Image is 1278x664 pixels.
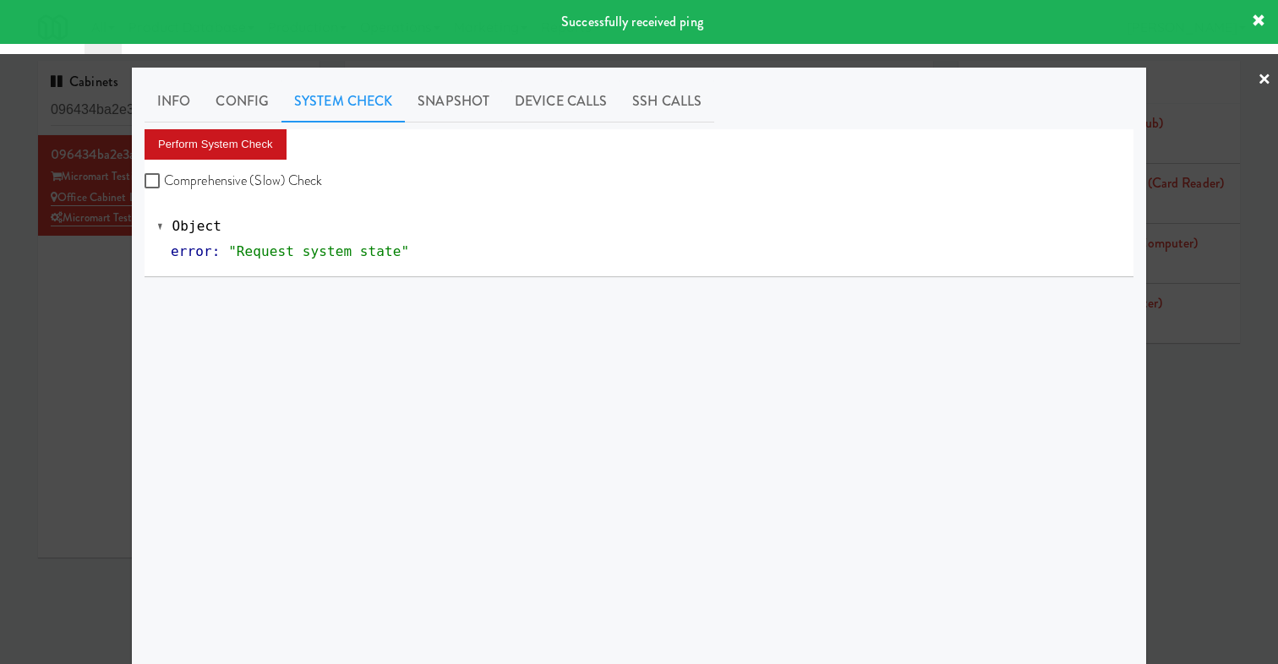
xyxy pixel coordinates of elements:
a: SSH Calls [620,80,714,122]
input: Comprehensive (Slow) Check [145,175,164,188]
button: Perform System Check [145,129,287,160]
span: Successfully received ping [561,12,703,31]
a: Config [203,80,281,122]
span: "Request system state" [228,243,409,259]
a: Snapshot [405,80,502,122]
a: × [1258,54,1271,106]
span: error [171,243,212,259]
span: : [212,243,221,259]
a: Info [145,80,203,122]
label: Comprehensive (Slow) Check [145,168,323,193]
span: Object [172,218,221,234]
a: Device Calls [502,80,620,122]
a: System Check [281,80,405,122]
